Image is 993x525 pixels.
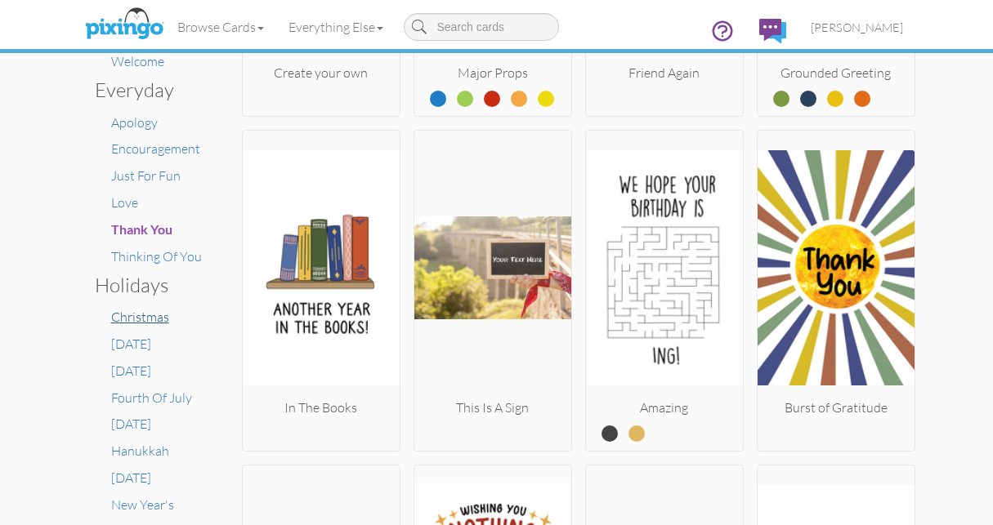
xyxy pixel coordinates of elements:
[111,248,202,265] a: Thinking Of You
[586,137,743,398] img: 20250312-224415-18fe42e15601-250.jpg
[111,469,151,486] a: [DATE]
[111,221,172,237] span: Thank You
[111,416,151,432] a: [DATE]
[95,274,213,296] h3: Holidays
[758,398,915,417] div: Burst of Gratitude
[811,20,903,34] span: [PERSON_NAME]
[111,114,158,131] a: Apology
[759,19,786,43] img: comments.svg
[111,496,174,513] a: New Year's
[111,443,169,459] a: Hanukkah
[81,4,168,45] img: pixingo logo
[586,64,743,82] div: Friend Again
[111,194,138,211] a: Love
[992,524,993,525] iframe: Chat
[414,137,571,398] img: 20240816-180402-2f96ae5dce54-250.png
[111,221,172,238] a: Thank You
[414,64,571,82] div: Major Props
[414,398,571,417] div: This Is A Sign
[798,7,915,48] a: [PERSON_NAME]
[243,64,400,82] div: Create your own
[276,7,396,47] a: Everything Else
[243,137,400,398] img: 20250417-224429-2ae33c2f4778-250.jpg
[111,167,181,184] a: Just For Fun
[95,79,213,100] h3: Everyday
[165,7,276,47] a: Browse Cards
[758,137,915,398] img: 20250113-233914-fa2de816cf92-250.jpg
[111,309,169,325] a: Christmas
[111,389,192,406] a: Fourth Of July
[243,398,400,417] div: In The Books
[111,363,151,379] a: [DATE]
[758,64,915,82] div: Grounded Greeting
[111,140,200,157] a: Encouragement
[586,398,743,417] div: Amazing
[111,336,151,352] a: [DATE]
[404,13,559,41] input: Search cards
